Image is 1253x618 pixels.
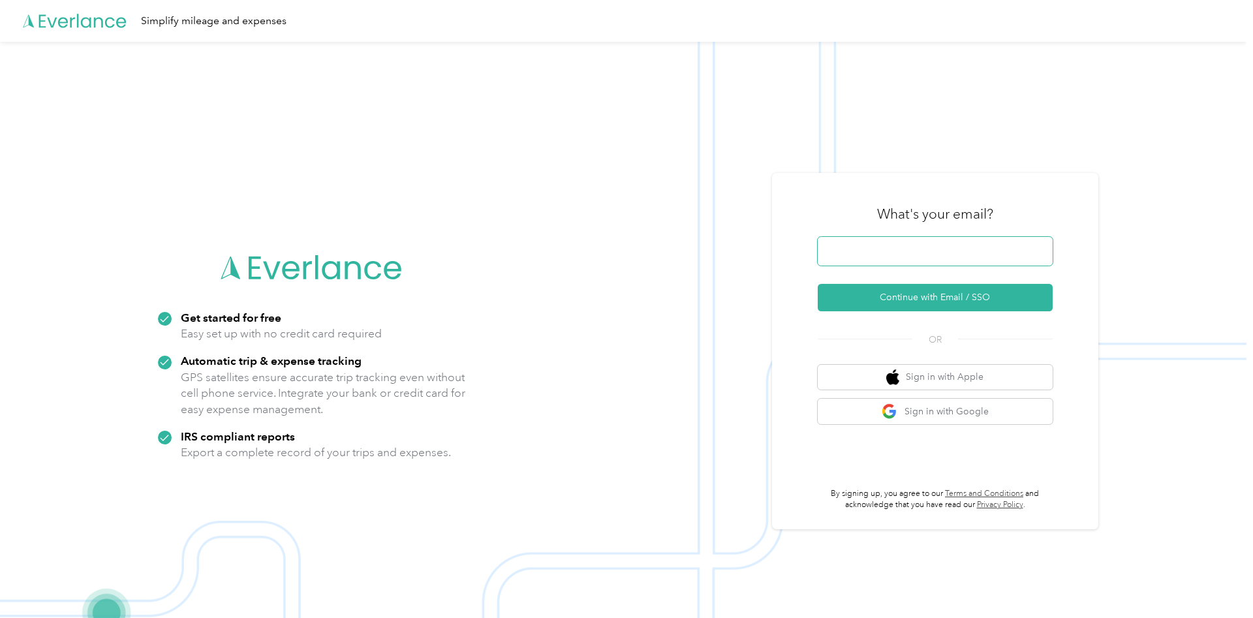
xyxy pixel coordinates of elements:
h3: What's your email? [877,205,993,223]
button: google logoSign in with Google [818,399,1053,424]
button: Continue with Email / SSO [818,284,1053,311]
span: OR [912,333,958,347]
strong: IRS compliant reports [181,429,295,443]
p: Export a complete record of your trips and expenses. [181,444,451,461]
button: apple logoSign in with Apple [818,365,1053,390]
p: Easy set up with no credit card required [181,326,382,342]
div: Simplify mileage and expenses [141,13,286,29]
p: By signing up, you agree to our and acknowledge that you have read our . [818,488,1053,511]
a: Privacy Policy [977,500,1023,510]
img: apple logo [886,369,899,386]
strong: Get started for free [181,311,281,324]
strong: Automatic trip & expense tracking [181,354,362,367]
p: GPS satellites ensure accurate trip tracking even without cell phone service. Integrate your bank... [181,369,466,418]
img: google logo [882,403,898,420]
a: Terms and Conditions [945,489,1023,499]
